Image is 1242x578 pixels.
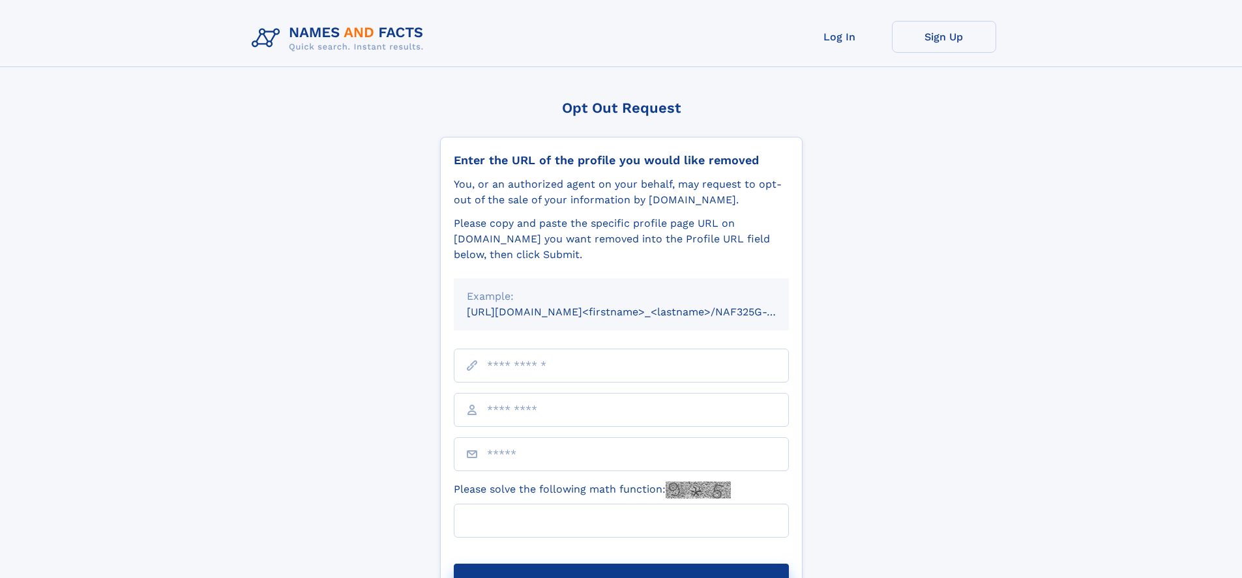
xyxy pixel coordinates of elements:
[788,21,892,53] a: Log In
[440,100,803,116] div: Opt Out Request
[467,306,814,318] small: [URL][DOMAIN_NAME]<firstname>_<lastname>/NAF325G-xxxxxxxx
[454,177,789,208] div: You, or an authorized agent on your behalf, may request to opt-out of the sale of your informatio...
[454,482,731,499] label: Please solve the following math function:
[454,153,789,167] div: Enter the URL of the profile you would like removed
[467,289,776,304] div: Example:
[454,216,789,263] div: Please copy and paste the specific profile page URL on [DOMAIN_NAME] you want removed into the Pr...
[246,21,434,56] img: Logo Names and Facts
[892,21,996,53] a: Sign Up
